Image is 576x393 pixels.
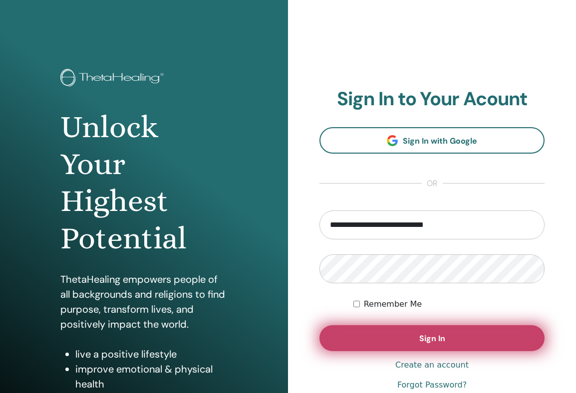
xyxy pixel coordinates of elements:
[75,362,228,392] li: improve emotional & physical health
[319,88,545,111] h2: Sign In to Your Acount
[319,127,545,154] a: Sign In with Google
[403,136,477,146] span: Sign In with Google
[397,379,467,391] a: Forgot Password?
[60,109,228,257] h1: Unlock Your Highest Potential
[419,333,445,344] span: Sign In
[422,178,443,190] span: or
[395,359,469,371] a: Create an account
[319,325,545,351] button: Sign In
[353,298,545,310] div: Keep me authenticated indefinitely or until I manually logout
[75,347,228,362] li: live a positive lifestyle
[364,298,422,310] label: Remember Me
[60,272,228,332] p: ThetaHealing empowers people of all backgrounds and religions to find purpose, transform lives, a...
